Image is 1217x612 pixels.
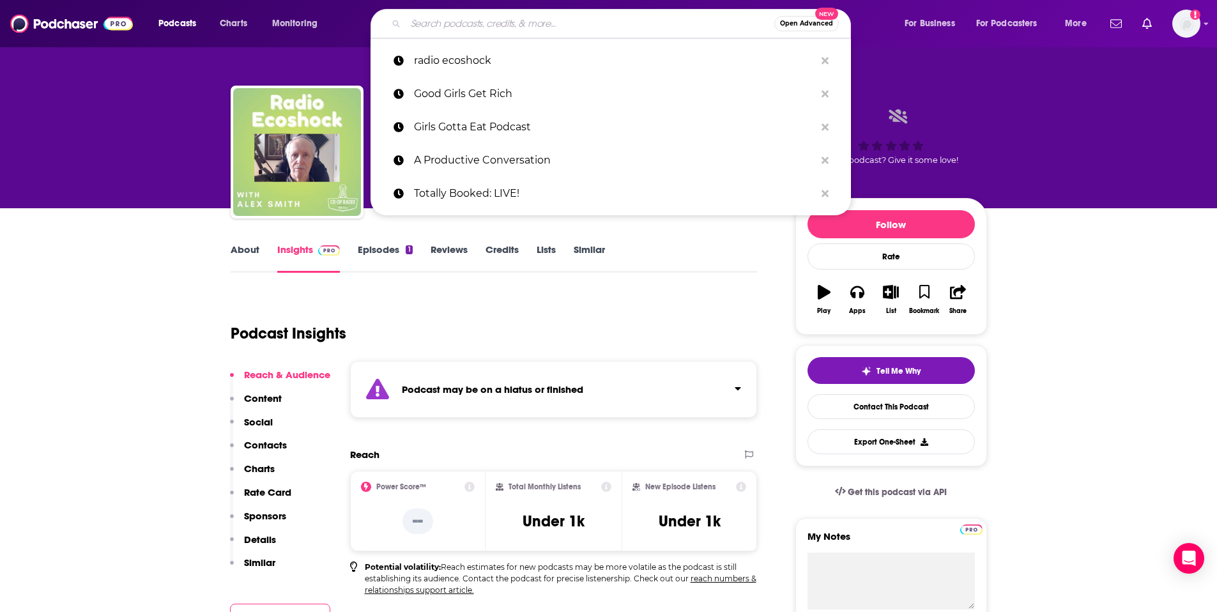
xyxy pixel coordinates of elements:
[537,243,556,273] a: Lists
[1174,543,1204,574] div: Open Intercom Messenger
[263,13,334,34] button: open menu
[1172,10,1200,38] img: User Profile
[431,243,468,273] a: Reviews
[874,277,907,323] button: List
[414,177,815,210] p: Totally Booked: LIVE!
[414,111,815,144] p: Girls Gotta Eat Podcast
[414,77,815,111] p: Good Girls Get Rich
[244,463,275,475] p: Charts
[371,144,851,177] a: A Productive Conversation
[825,477,958,508] a: Get this podcast via API
[849,307,866,315] div: Apps
[414,144,815,177] p: A Productive Conversation
[960,524,983,535] img: Podchaser Pro
[780,20,833,27] span: Open Advanced
[149,13,213,34] button: open menu
[949,307,967,315] div: Share
[1056,13,1103,34] button: open menu
[244,369,330,381] p: Reach & Audience
[976,15,1037,33] span: For Podcasters
[968,13,1056,34] button: open menu
[905,15,955,33] span: For Business
[365,574,756,595] a: reach numbers & relationships support article.
[645,482,716,491] h2: New Episode Listens
[414,44,815,77] p: radio ecoshock
[876,366,921,376] span: Tell Me Why
[817,307,830,315] div: Play
[808,243,975,270] div: Rate
[230,510,286,533] button: Sponsors
[808,530,975,553] label: My Notes
[808,210,975,238] button: Follow
[244,556,275,569] p: Similar
[230,533,276,557] button: Details
[574,243,605,273] a: Similar
[272,15,318,33] span: Monitoring
[365,562,441,572] b: Potential volatility:
[795,97,987,176] div: Good podcast? Give it some love!
[1137,13,1157,34] a: Show notifications dropdown
[358,243,412,273] a: Episodes1
[808,429,975,454] button: Export One-Sheet
[244,486,291,498] p: Rate Card
[406,13,774,34] input: Search podcasts, credits, & more...
[318,245,341,256] img: Podchaser Pro
[808,357,975,384] button: tell me why sparkleTell Me Why
[941,277,974,323] button: Share
[230,416,273,440] button: Social
[244,416,273,428] p: Social
[848,487,947,498] span: Get this podcast via API
[1172,10,1200,38] button: Show profile menu
[277,243,341,273] a: InsightsPodchaser Pro
[244,439,287,451] p: Contacts
[383,9,863,38] div: Search podcasts, credits, & more...
[371,177,851,210] a: Totally Booked: LIVE!
[774,16,839,31] button: Open AdvancedNew
[1105,13,1127,34] a: Show notifications dropdown
[230,369,330,392] button: Reach & Audience
[841,277,874,323] button: Apps
[371,111,851,144] a: Girls Gotta Eat Podcast
[371,77,851,111] a: Good Girls Get Rich
[1065,15,1087,33] span: More
[896,13,971,34] button: open menu
[350,448,379,461] h2: Reach
[230,556,275,580] button: Similar
[350,361,758,418] section: Click to expand status details
[815,8,838,20] span: New
[1190,10,1200,20] svg: Add a profile image
[908,277,941,323] button: Bookmark
[1172,10,1200,38] span: Logged in as megcassidy
[486,243,519,273] a: Credits
[230,463,275,486] button: Charts
[886,307,896,315] div: List
[211,13,255,34] a: Charts
[230,439,287,463] button: Contacts
[402,383,583,395] strong: Podcast may be on a hiatus or finished
[244,533,276,546] p: Details
[808,394,975,419] a: Contact This Podcast
[509,482,581,491] h2: Total Monthly Listens
[406,245,412,254] div: 1
[808,277,841,323] button: Play
[861,366,871,376] img: tell me why sparkle
[220,15,247,33] span: Charts
[231,243,259,273] a: About
[244,392,282,404] p: Content
[523,512,585,531] h3: Under 1k
[233,88,361,216] img: Radio Ecoshock
[960,523,983,535] a: Pro website
[402,509,433,534] p: --
[230,392,282,416] button: Content
[371,44,851,77] a: radio ecoshock
[376,482,426,491] h2: Power Score™
[659,512,721,531] h3: Under 1k
[231,324,346,343] h1: Podcast Insights
[244,510,286,522] p: Sponsors
[158,15,196,33] span: Podcasts
[10,11,133,36] img: Podchaser - Follow, Share and Rate Podcasts
[230,486,291,510] button: Rate Card
[824,155,958,165] span: Good podcast? Give it some love!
